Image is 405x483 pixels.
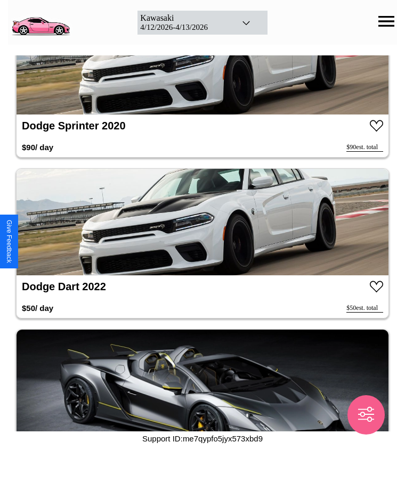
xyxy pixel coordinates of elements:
[5,220,13,263] div: Give Feedback
[22,120,126,132] a: Dodge Sprinter 2020
[22,281,106,292] a: Dodge Dart 2022
[22,137,53,157] h3: $ 90 / day
[8,5,73,37] img: logo
[22,298,53,318] h3: $ 50 / day
[142,431,263,446] p: Support ID: me7qypfo5jyx573xbd9
[140,13,227,23] div: Kawasaki
[140,23,227,32] div: 4 / 12 / 2026 - 4 / 13 / 2026
[346,304,383,313] div: $ 50 est. total
[346,143,383,152] div: $ 90 est. total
